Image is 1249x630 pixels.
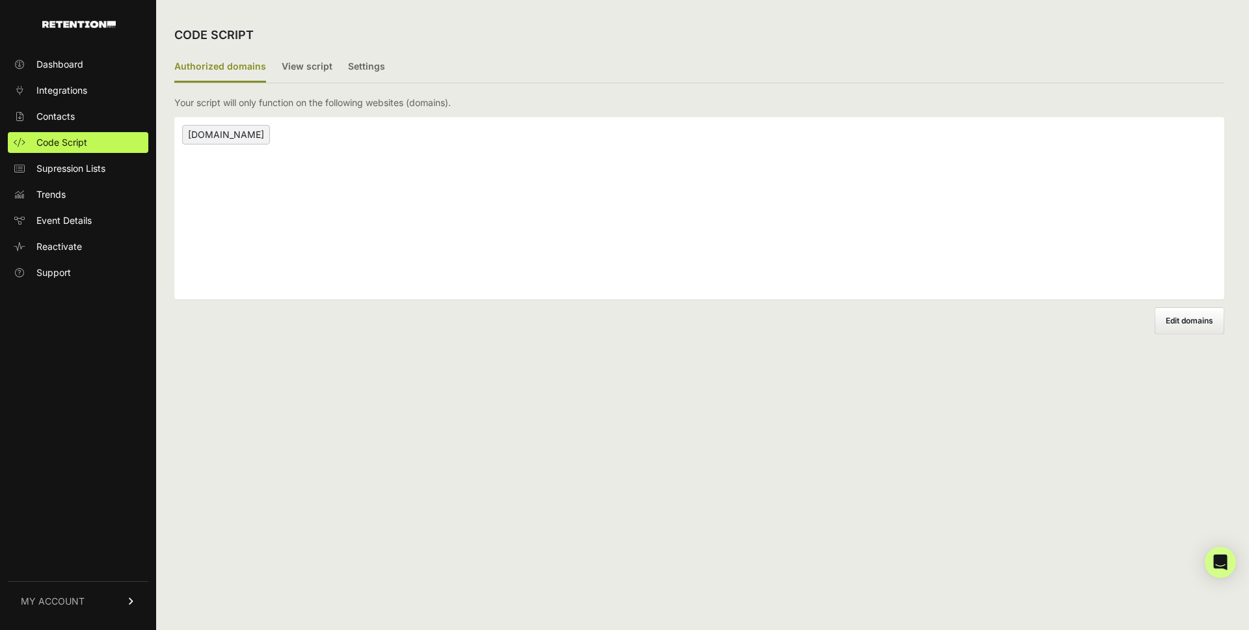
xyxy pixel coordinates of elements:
[36,266,71,279] span: Support
[8,236,148,257] a: Reactivate
[8,106,148,127] a: Contacts
[8,184,148,205] a: Trends
[8,80,148,101] a: Integrations
[36,188,66,201] span: Trends
[8,54,148,75] a: Dashboard
[8,581,148,621] a: MY ACCOUNT
[174,96,451,109] p: Your script will only function on the following websites (domains).
[8,262,148,283] a: Support
[8,158,148,179] a: Supression Lists
[182,125,270,144] span: [DOMAIN_NAME]
[21,595,85,608] span: MY ACCOUNT
[1166,316,1213,325] span: Edit domains
[174,52,266,83] label: Authorized domains
[8,132,148,153] a: Code Script
[36,84,87,97] span: Integrations
[36,110,75,123] span: Contacts
[36,136,87,149] span: Code Script
[174,26,254,44] h2: CODE SCRIPT
[36,58,83,71] span: Dashboard
[36,240,82,253] span: Reactivate
[42,21,116,28] img: Retention.com
[36,162,105,175] span: Supression Lists
[36,214,92,227] span: Event Details
[1205,547,1236,578] div: Open Intercom Messenger
[282,52,332,83] label: View script
[348,52,385,83] label: Settings
[8,210,148,231] a: Event Details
